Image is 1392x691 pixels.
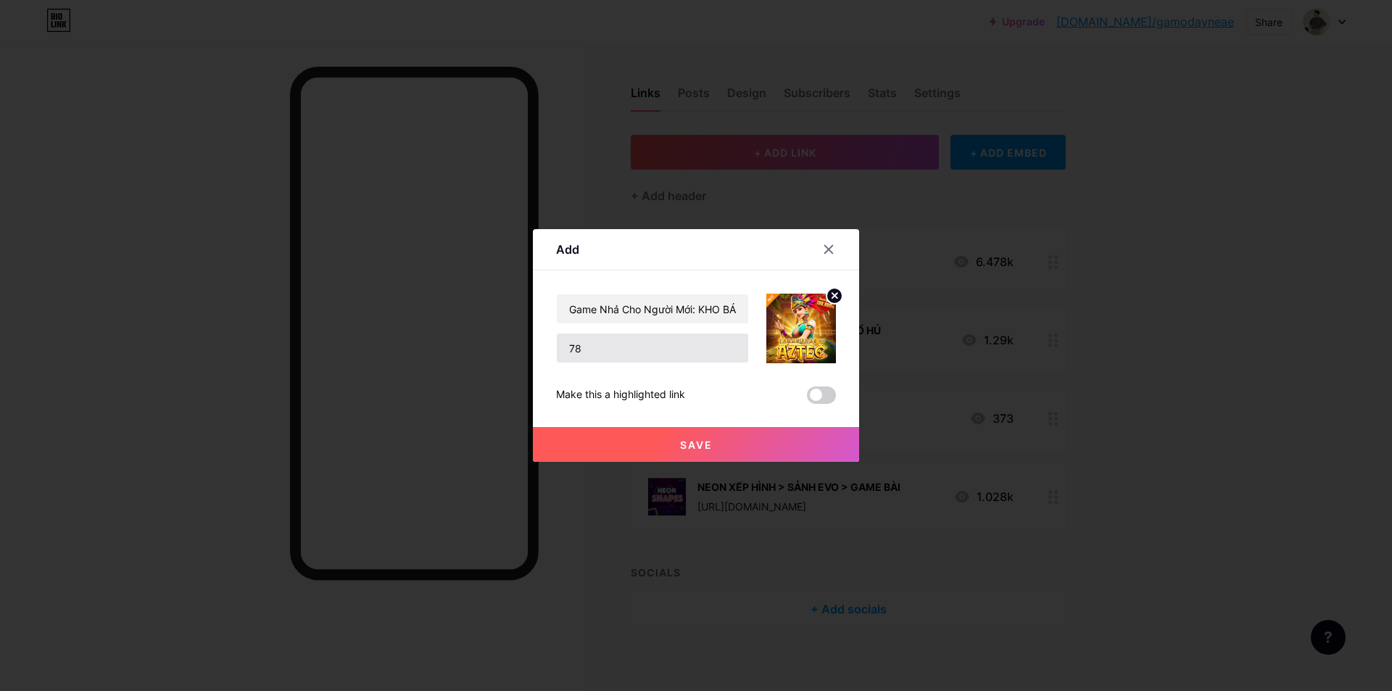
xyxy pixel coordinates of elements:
div: Add [556,241,579,258]
input: Title [557,294,748,323]
span: Save [680,439,713,451]
img: link_thumbnail [766,294,836,363]
button: Save [533,427,859,462]
div: Make this a highlighted link [556,386,685,404]
input: URL [557,334,748,363]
